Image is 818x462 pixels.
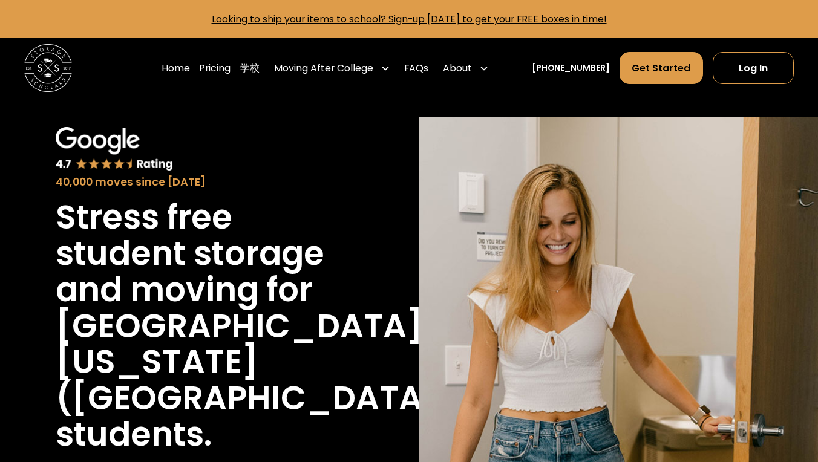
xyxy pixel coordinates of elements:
a: [PHONE_NUMBER] [532,62,610,74]
div: Moving After College [274,61,373,76]
h1: Stress free student storage and moving for [56,200,343,308]
div: About [438,51,493,85]
div: 40,000 moves since [DATE] [56,174,343,190]
a: Home [162,51,190,85]
div: Moving After College [269,51,394,85]
h1: [GEOGRAPHIC_DATA][US_STATE] ([GEOGRAPHIC_DATA]) [56,308,455,417]
a: Log In [713,52,794,84]
h1: students. [56,417,212,453]
a: Looking to ship your items to school? Sign-up [DATE] to get your FREE boxes in time! [212,12,607,26]
img: Storage Scholars main logo [24,44,72,92]
a: Get Started [620,52,704,84]
a: home [24,44,72,92]
a: 学校 [240,51,260,85]
div: About [443,61,472,76]
a: FAQs [404,51,428,85]
img: Google 4.7 star rating [56,127,173,172]
a: Pricing [199,51,231,85]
